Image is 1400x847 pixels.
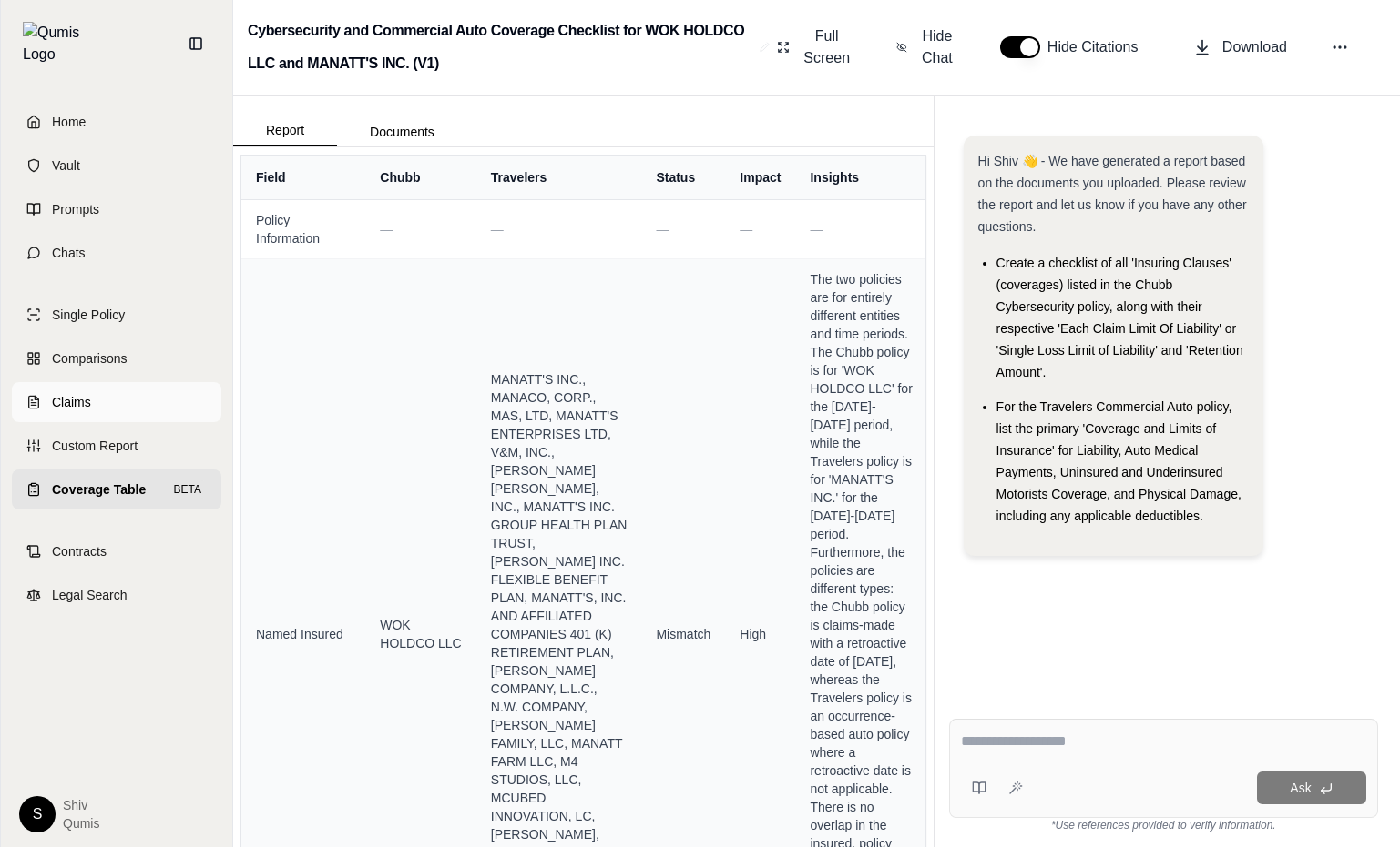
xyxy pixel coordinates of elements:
[770,18,860,76] button: Full Screen
[19,796,56,832] div: S
[12,146,221,186] a: Vault
[52,586,128,604] span: Legal Search
[1290,781,1311,795] span: Ask
[1047,36,1150,58] span: Hide Citations
[52,542,107,560] span: Contracts
[491,222,504,237] span: —
[476,156,642,199] th: Travelers
[52,306,125,324] span: Single Policy
[52,200,99,218] span: Prompts
[725,156,795,199] th: Impact
[810,222,823,237] span: —
[740,625,781,643] span: High
[1257,771,1366,804] button: Ask
[1186,29,1294,66] button: Download
[169,480,207,499] span: BETA
[63,814,99,832] span: Qumis
[181,29,210,58] button: Collapse sidebar
[248,15,752,80] h2: Cybersecurity and Commercial Auto Coverage Checklist for WOK HOLDCO LLC and MANATT'S INC. (V1)
[12,233,221,273] a: Chats
[380,222,393,237] span: —
[12,426,221,466] a: Custom Report
[52,244,86,262] span: Chats
[12,469,221,509] a: Coverage TableBETA
[12,531,221,571] a: Contracts
[12,102,221,142] a: Home
[52,437,138,455] span: Custom Report
[23,22,91,66] img: Qumis Logo
[12,295,221,335] a: Single Policy
[241,156,365,199] th: Field
[52,156,80,175] span: Vault
[337,117,467,146] button: Documents
[1222,36,1287,58] span: Download
[740,222,752,237] span: —
[996,256,1243,379] span: Create a checklist of all 'Insuring Clauses' (coverages) listed in the Chubb Cybersecurity policy...
[795,156,927,199] th: Insights
[12,338,221,378] a: Comparisons
[256,211,351,247] span: Policy Information
[12,189,221,229] a: Prompts
[233,116,337,146] button: Report
[380,616,462,652] span: WOK HOLDCO LLC
[889,18,964,76] button: Hide Chat
[52,113,86,131] span: Home
[978,154,1247,234] span: Hi Shiv 👋 - We have generated a report based on the documents you uploaded. Please review the rep...
[918,25,956,69] span: Hide Chat
[801,25,853,69] span: Full Screen
[656,625,710,643] span: Mismatch
[996,399,1242,523] span: For the Travelers Commercial Auto policy, list the primary 'Coverage and Limits of Insurance' for...
[52,393,91,411] span: Claims
[12,382,221,422] a: Claims
[641,156,725,199] th: Status
[949,818,1378,832] div: *Use references provided to verify information.
[63,796,99,814] span: Shiv
[365,156,476,199] th: Chubb
[12,575,221,615] a: Legal Search
[52,480,146,499] span: Coverage Table
[656,222,669,237] span: —
[256,625,351,643] span: Named Insured
[52,349,127,368] span: Comparisons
